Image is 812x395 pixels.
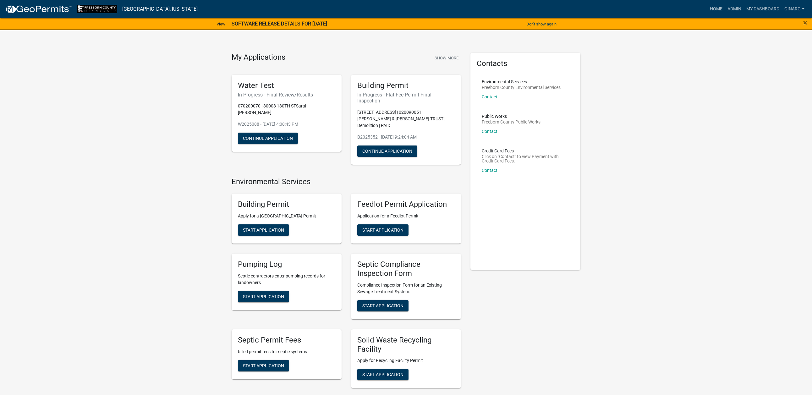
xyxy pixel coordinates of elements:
[357,336,455,354] h5: Solid Waste Recycling Facility
[238,213,335,219] p: Apply for a [GEOGRAPHIC_DATA] Permit
[232,53,285,62] h4: My Applications
[238,260,335,269] h5: Pumping Log
[238,92,335,98] h6: In Progress - Final Review/Results
[238,133,298,144] button: Continue Application
[238,200,335,209] h5: Building Permit
[482,149,569,153] p: Credit Card Fees
[357,92,455,104] h6: In Progress - Flat Fee Permit Final Inspection
[357,260,455,278] h5: Septic Compliance Inspection Form
[77,5,117,13] img: Freeborn County, Minnesota
[803,19,807,26] button: Close
[357,81,455,90] h5: Building Permit
[232,21,327,27] strong: SOFTWARE RELEASE DETAILS FOR [DATE]
[357,134,455,140] p: B2025352 - [DATE] 9:24:04 AM
[214,19,228,29] a: View
[482,80,561,84] p: Environmental Services
[482,168,497,173] a: Contact
[357,145,417,157] button: Continue Application
[122,4,198,14] a: [GEOGRAPHIC_DATA], [US_STATE]
[357,357,455,364] p: Apply for Recycling Facility Permit
[357,109,455,129] p: [STREET_ADDRESS] | 020090051 | [PERSON_NAME] & [PERSON_NAME] TRUST | Demolition | PAID
[482,154,569,163] p: Click on "Contact" to view Payment with Credit Card Fees.
[362,228,403,233] span: Start Application
[482,94,497,99] a: Contact
[482,120,540,124] p: Freeborn County Public Works
[725,3,744,15] a: Admin
[357,369,409,380] button: Start Application
[482,114,540,118] p: Public Works
[744,3,782,15] a: My Dashboard
[238,103,335,116] p: 070200070 | 80008 180TH STSarah [PERSON_NAME]
[238,273,335,286] p: Septic contractors enter pumping records for landowners
[482,85,561,90] p: Freeborn County Environmental Services
[232,177,461,186] h4: Environmental Services
[238,348,335,355] p: billed permit fees for septic systems
[243,363,284,368] span: Start Application
[477,59,574,68] h5: Contacts
[238,291,289,302] button: Start Application
[238,224,289,236] button: Start Application
[357,282,455,295] p: Compliance Inspection Form for an Existing Sewage Treatment System.
[432,53,461,63] button: Show More
[357,224,409,236] button: Start Application
[243,294,284,299] span: Start Application
[238,81,335,90] h5: Water Test
[362,372,403,377] span: Start Application
[707,3,725,15] a: Home
[238,121,335,128] p: W2025088 - [DATE] 4:08:43 PM
[243,228,284,233] span: Start Application
[238,336,335,345] h5: Septic Permit Fees
[362,303,403,308] span: Start Application
[482,129,497,134] a: Contact
[357,200,455,209] h5: Feedlot Permit Application
[803,18,807,27] span: ×
[782,3,807,15] a: ginarg
[357,213,455,219] p: Application for a Feedlot Permit
[238,360,289,371] button: Start Application
[357,300,409,311] button: Start Application
[524,19,559,29] button: Don't show again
